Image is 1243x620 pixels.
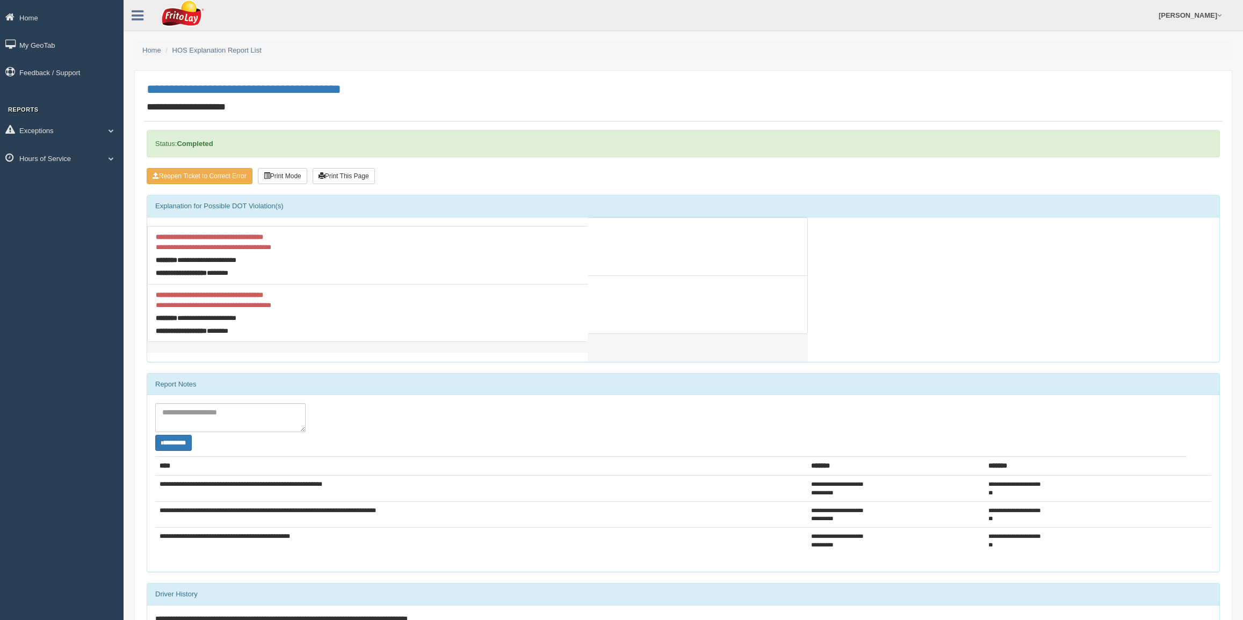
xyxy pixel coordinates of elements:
[313,168,375,184] button: Print This Page
[147,130,1220,157] div: Status:
[177,140,213,148] strong: Completed
[172,46,262,54] a: HOS Explanation Report List
[147,583,1219,605] div: Driver History
[147,374,1219,395] div: Report Notes
[155,435,192,451] button: Change Filter Options
[258,168,307,184] button: Print Mode
[147,195,1219,217] div: Explanation for Possible DOT Violation(s)
[147,168,252,184] button: Reopen Ticket
[142,46,161,54] a: Home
